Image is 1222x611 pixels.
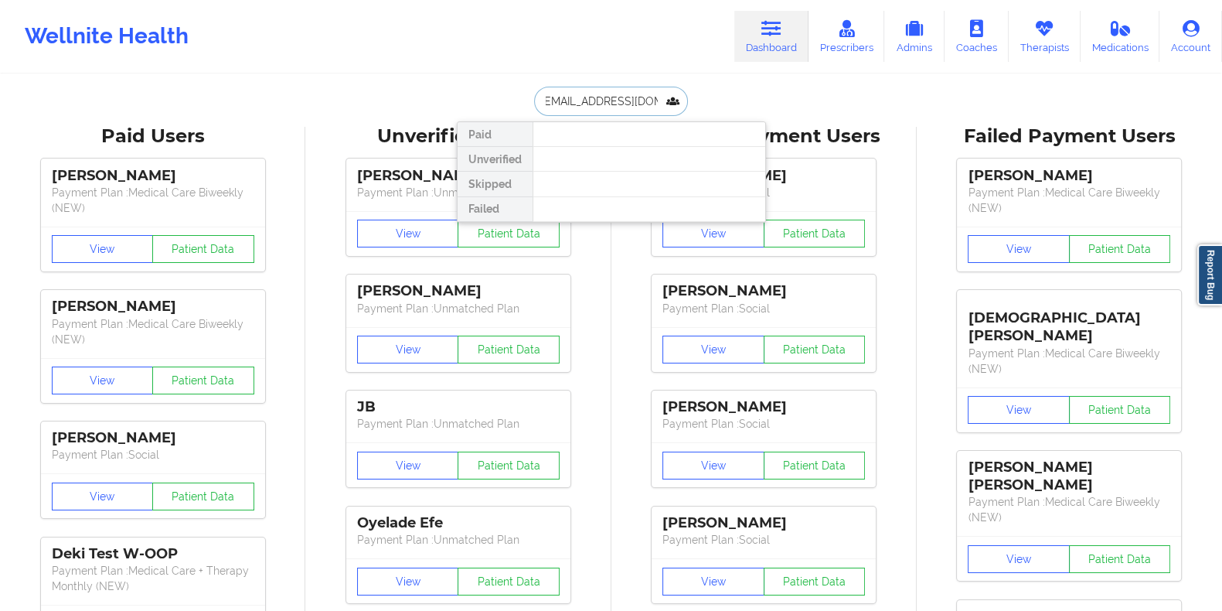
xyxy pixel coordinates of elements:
div: [PERSON_NAME] [357,167,560,185]
div: Skipped [458,172,533,196]
button: Patient Data [764,220,866,247]
div: Paid Users [11,125,294,148]
p: Payment Plan : Unmatched Plan [357,301,560,316]
button: View [968,235,1070,263]
div: [PERSON_NAME] [357,282,560,300]
button: Patient Data [458,336,560,364]
button: View [968,396,1070,424]
button: View [357,220,459,247]
a: Account [1159,11,1222,62]
div: [PERSON_NAME] [662,282,865,300]
button: Patient Data [152,235,254,263]
div: [DEMOGRAPHIC_DATA][PERSON_NAME] [968,298,1170,345]
div: [PERSON_NAME] [52,167,254,185]
button: Patient Data [152,367,254,394]
div: [PERSON_NAME] [968,167,1170,185]
p: Payment Plan : Unmatched Plan [357,185,560,200]
div: Oyelade Efe [357,514,560,532]
button: View [357,336,459,364]
div: Deki Test W-OOP [52,545,254,563]
p: Payment Plan : Unmatched Plan [357,532,560,548]
p: Payment Plan : Medical Care Biweekly (NEW) [52,316,254,347]
div: [PERSON_NAME] [52,298,254,316]
p: Payment Plan : Medical Care Biweekly (NEW) [52,185,254,216]
a: Dashboard [734,11,808,62]
button: Patient Data [458,220,560,247]
div: [PERSON_NAME] [662,514,865,532]
p: Payment Plan : Social [662,532,865,548]
a: Therapists [1009,11,1081,62]
button: View [662,220,764,247]
div: Failed Payment Users [928,125,1211,148]
p: Payment Plan : Medical Care + Therapy Monthly (NEW) [52,563,254,594]
div: Unverified Users [316,125,600,148]
div: [PERSON_NAME] [52,429,254,447]
a: Report Bug [1197,244,1222,305]
button: View [968,545,1070,573]
button: View [52,367,154,394]
button: Patient Data [458,568,560,596]
button: View [662,336,764,364]
p: Payment Plan : Social [662,416,865,432]
a: Prescribers [808,11,885,62]
p: Payment Plan : Social [662,301,865,316]
button: Patient Data [1069,545,1171,573]
div: Paid [458,122,533,147]
button: Patient Data [764,568,866,596]
div: Failed [458,197,533,222]
button: Patient Data [1069,235,1171,263]
p: Payment Plan : Medical Care Biweekly (NEW) [968,346,1170,377]
button: View [662,568,764,596]
button: Patient Data [1069,396,1171,424]
button: View [357,568,459,596]
button: View [52,483,154,510]
div: [PERSON_NAME] [PERSON_NAME] [968,459,1170,494]
button: View [662,452,764,480]
button: Patient Data [764,336,866,364]
button: Patient Data [764,452,866,480]
p: Payment Plan : Medical Care Biweekly (NEW) [968,494,1170,525]
div: Unverified [458,147,533,172]
p: Payment Plan : Medical Care Biweekly (NEW) [968,185,1170,216]
div: [PERSON_NAME] [662,398,865,416]
button: Patient Data [152,483,254,510]
button: View [52,235,154,263]
a: Admins [884,11,945,62]
button: Patient Data [458,452,560,480]
div: JB [357,398,560,416]
p: Payment Plan : Social [52,447,254,463]
button: View [357,452,459,480]
p: Payment Plan : Unmatched Plan [357,416,560,432]
a: Medications [1081,11,1160,62]
a: Coaches [945,11,1009,62]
